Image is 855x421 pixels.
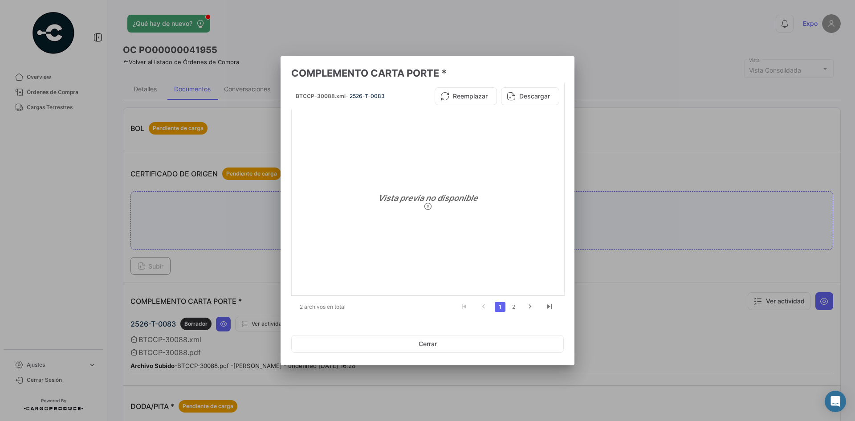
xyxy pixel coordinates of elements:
button: Descargar [501,87,559,105]
a: 2 [508,302,519,312]
a: 1 [495,302,505,312]
div: Abrir Intercom Messenger [825,391,846,412]
div: 2 archivos en total [291,296,365,318]
button: Reemplazar [435,87,497,105]
div: Vista previa no disponible [295,113,561,291]
li: page 2 [507,299,520,315]
a: go to previous page [475,302,492,312]
a: go to first page [456,302,472,312]
li: page 1 [493,299,507,315]
span: - 2526-T-0083 [346,93,385,99]
h3: COMPLEMENTO CARTA PORTE * [291,67,564,79]
a: go to next page [521,302,538,312]
a: go to last page [541,302,558,312]
button: Cerrar [291,335,564,353]
span: BTCCP-30088.xml [296,93,346,99]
